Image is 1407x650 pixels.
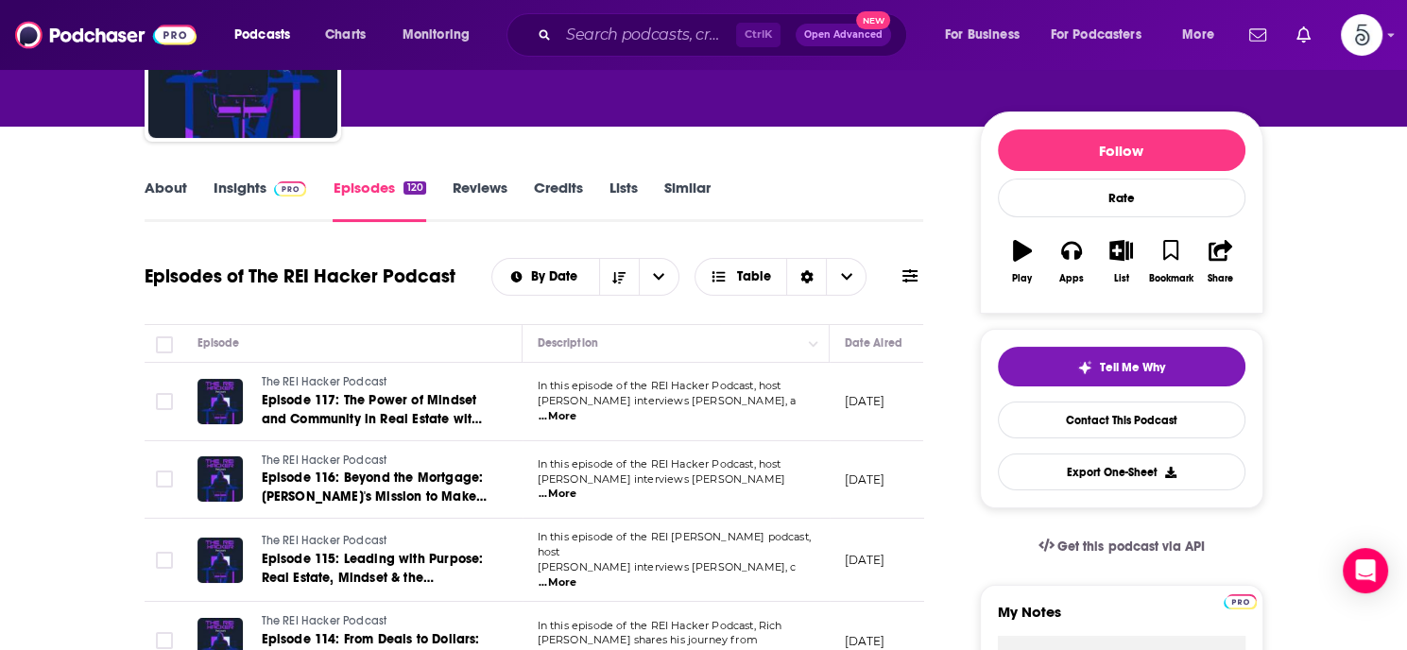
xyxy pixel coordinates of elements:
[1100,360,1165,375] span: Tell Me Why
[1208,273,1233,284] div: Share
[998,402,1245,438] a: Contact This Podcast
[538,394,797,407] span: [PERSON_NAME] interviews [PERSON_NAME], a
[262,374,489,391] a: The REI Hacker Podcast
[845,471,885,487] p: [DATE]
[145,179,187,222] a: About
[262,391,489,429] a: Episode 117: The Power of Mindset and Community in Real Estate with [PERSON_NAME]
[932,20,1043,50] button: open menu
[156,470,173,487] span: Toggle select row
[599,259,639,295] button: Sort Direction
[786,259,826,295] div: Sort Direction
[845,552,885,568] p: [DATE]
[538,379,781,392] span: In this episode of the REI Hacker Podcast, host
[538,332,598,354] div: Description
[262,470,487,523] span: Episode 116: Beyond the Mortgage: [PERSON_NAME]'s Mission to Make Homeownership Accessible
[1148,273,1193,284] div: Bookmark
[998,179,1245,217] div: Rate
[538,619,782,632] span: In this episode of the REI Hacker Podcast, Rich
[262,551,484,624] span: Episode 115: Leading with Purpose: Real Estate, Mindset & the [PERSON_NAME] Model — with [PERSON_...
[609,179,638,222] a: Lists
[695,258,867,296] button: Choose View
[1038,20,1169,50] button: open menu
[856,11,890,29] span: New
[1341,14,1382,56] button: Show profile menu
[156,552,173,569] span: Toggle select row
[262,392,482,446] span: Episode 117: The Power of Mindset and Community in Real Estate with [PERSON_NAME]
[736,23,781,47] span: Ctrl K
[197,332,240,354] div: Episode
[313,20,377,50] a: Charts
[538,530,811,558] span: In this episode of the REI [PERSON_NAME] podcast, host
[156,393,173,410] span: Toggle select row
[453,179,507,222] a: Reviews
[403,181,425,195] div: 120
[1169,20,1238,50] button: open menu
[1051,22,1141,48] span: For Podcasters
[998,453,1245,490] button: Export One-Sheet
[15,17,197,53] img: Podchaser - Follow, Share and Rate Podcasts
[325,22,366,48] span: Charts
[531,270,584,283] span: By Date
[262,534,387,547] span: The REI Hacker Podcast
[802,333,825,355] button: Column Actions
[845,393,885,409] p: [DATE]
[145,265,455,288] h1: Episodes of The REI Hacker Podcast
[262,469,489,506] a: Episode 116: Beyond the Mortgage: [PERSON_NAME]'s Mission to Make Homeownership Accessible
[1114,273,1129,284] div: List
[1341,14,1382,56] span: Logged in as Spiral5-G2
[1096,228,1145,296] button: List
[538,472,786,486] span: [PERSON_NAME] interviews [PERSON_NAME]
[796,24,891,46] button: Open AdvancedNew
[1289,19,1318,51] a: Show notifications dropdown
[1146,228,1195,296] button: Bookmark
[1057,539,1204,555] span: Get this podcast via API
[491,258,679,296] h2: Choose List sort
[234,22,290,48] span: Podcasts
[1242,19,1274,51] a: Show notifications dropdown
[998,129,1245,171] button: Follow
[845,633,885,649] p: [DATE]
[214,179,307,222] a: InsightsPodchaser Pro
[1195,228,1244,296] button: Share
[1047,228,1096,296] button: Apps
[1023,523,1220,570] a: Get this podcast via API
[845,332,902,354] div: Date Aired
[262,550,489,588] a: Episode 115: Leading with Purpose: Real Estate, Mindset & the [PERSON_NAME] Model — with [PERSON_...
[1224,591,1257,609] a: Pro website
[262,453,387,467] span: The REI Hacker Podcast
[945,22,1020,48] span: For Business
[1224,594,1257,609] img: Podchaser Pro
[403,22,470,48] span: Monitoring
[221,20,315,50] button: open menu
[333,179,425,222] a: Episodes120
[534,179,583,222] a: Credits
[539,409,576,424] span: ...More
[262,453,489,470] a: The REI Hacker Podcast
[492,270,599,283] button: open menu
[262,533,489,550] a: The REI Hacker Podcast
[1182,22,1214,48] span: More
[1077,360,1092,375] img: tell me why sparkle
[539,575,576,590] span: ...More
[389,20,494,50] button: open menu
[998,228,1047,296] button: Play
[664,179,711,222] a: Similar
[737,270,771,283] span: Table
[998,347,1245,386] button: tell me why sparkleTell Me Why
[558,20,736,50] input: Search podcasts, credits, & more...
[539,487,576,502] span: ...More
[262,375,387,388] span: The REI Hacker Podcast
[262,613,489,630] a: The REI Hacker Podcast
[1343,548,1388,593] div: Open Intercom Messenger
[1059,273,1084,284] div: Apps
[639,259,678,295] button: open menu
[262,614,387,627] span: The REI Hacker Podcast
[1012,273,1032,284] div: Play
[538,457,781,470] span: In this episode of the REI Hacker Podcast, host
[156,632,173,649] span: Toggle select row
[1341,14,1382,56] img: User Profile
[998,603,1245,636] label: My Notes
[274,181,307,197] img: Podchaser Pro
